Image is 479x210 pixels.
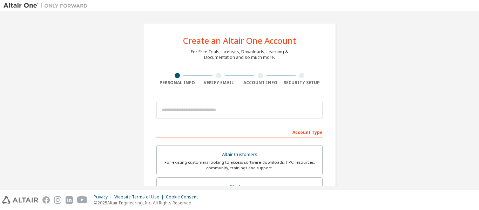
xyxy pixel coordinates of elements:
img: linkedin.svg [66,196,73,204]
div: Create an Altair One Account [183,36,296,45]
img: Altair One [4,2,91,9]
div: Cookie Consent [166,194,202,200]
div: Verify Email [198,80,240,86]
div: Account Type [156,126,323,137]
img: altair_logo.svg [2,196,38,204]
div: Website Terms of Use [114,194,166,200]
img: instagram.svg [54,196,61,204]
div: Security Setup [281,80,323,86]
div: Personal Info [156,80,198,86]
div: Account Info [239,80,281,86]
div: For existing customers looking to access software downloads, HPC resources, community, trainings ... [161,160,318,171]
div: Students [161,182,318,192]
img: facebook.svg [42,196,50,204]
div: For Free Trials, Licenses, Downloads, Learning & Documentation and so much more. [191,49,288,60]
img: youtube.svg [77,196,87,204]
p: © 2025 Altair Engineering, Inc. All Rights Reserved. [94,200,202,206]
div: Privacy [94,194,114,200]
div: Altair Customers [161,150,318,160]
